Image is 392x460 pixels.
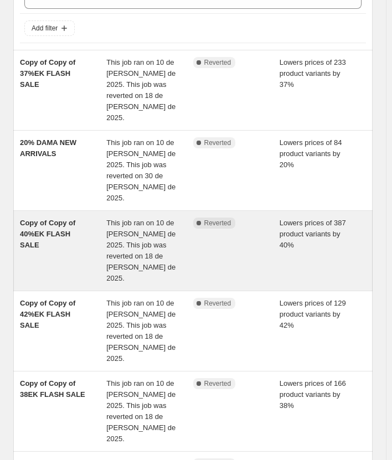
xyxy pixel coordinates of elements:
[20,58,75,89] span: Copy of Copy of 37%EK FLASH SALE
[106,138,176,202] span: This job ran on 10 de [PERSON_NAME] de 2025. This job was reverted on 30 de [PERSON_NAME] de 2025.
[280,58,346,89] span: Lowers prices of 233 product variants by 37%
[106,58,176,122] span: This job ran on 10 de [PERSON_NAME] de 2025. This job was reverted on 18 de [PERSON_NAME] de 2025.
[106,299,176,363] span: This job ran on 10 de [PERSON_NAME] de 2025. This job was reverted on 18 de [PERSON_NAME] de 2025.
[20,379,85,399] span: Copy of Copy of 38EK FLASH SALE
[32,24,58,33] span: Add filter
[204,299,231,308] span: Reverted
[204,58,231,67] span: Reverted
[280,138,342,169] span: Lowers prices of 84 product variants by 20%
[20,299,75,329] span: Copy of Copy of 42%EK FLASH SALE
[204,379,231,388] span: Reverted
[20,219,75,249] span: Copy of Copy of 40%EK FLASH SALE
[106,379,176,443] span: This job ran on 10 de [PERSON_NAME] de 2025. This job was reverted on 18 de [PERSON_NAME] de 2025.
[280,219,346,249] span: Lowers prices of 387 product variants by 40%
[280,299,346,329] span: Lowers prices of 129 product variants by 42%
[20,138,76,158] span: 20% DAMA NEW ARRIVALS
[106,219,176,282] span: This job ran on 10 de [PERSON_NAME] de 2025. This job was reverted on 18 de [PERSON_NAME] de 2025.
[204,138,231,147] span: Reverted
[280,379,346,410] span: Lowers prices of 166 product variants by 38%
[24,20,75,36] button: Add filter
[204,219,231,228] span: Reverted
